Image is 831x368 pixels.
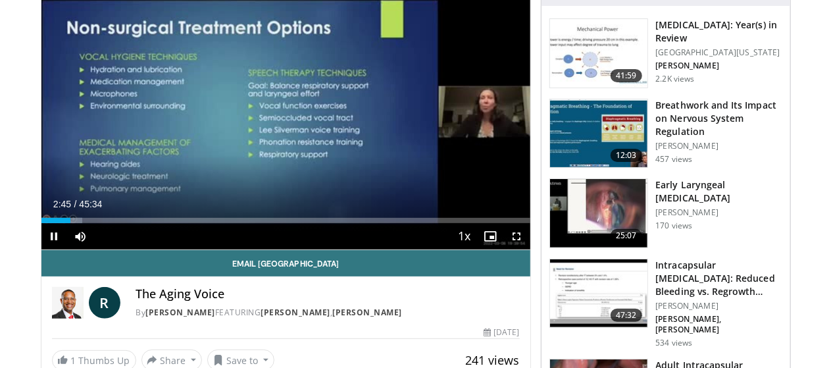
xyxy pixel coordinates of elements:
[136,287,520,302] h4: The Aging Voice
[466,352,520,368] span: 241 views
[484,327,519,338] div: [DATE]
[549,178,782,248] a: 25:07 Early Laryngeal [MEDICAL_DATA] [PERSON_NAME] 170 views
[656,221,693,231] p: 170 views
[333,307,403,318] a: [PERSON_NAME]
[656,154,693,165] p: 457 views
[656,301,782,311] p: [PERSON_NAME]
[656,141,782,151] p: [PERSON_NAME]
[79,199,102,209] span: 45:34
[89,287,120,319] a: R
[68,223,94,250] button: Mute
[549,18,782,88] a: 41:59 [MEDICAL_DATA]: Year(s) in Review [GEOGRAPHIC_DATA][US_STATE] [PERSON_NAME] 2.2K views
[41,223,68,250] button: Pause
[656,314,782,335] p: [PERSON_NAME], [PERSON_NAME]
[656,178,782,205] h3: Early Laryngeal [MEDICAL_DATA]
[261,307,331,318] a: [PERSON_NAME]
[549,99,782,169] a: 12:03 Breathwork and Its Impact on Nervous System Regulation [PERSON_NAME] 457 views
[611,229,642,242] span: 25:07
[504,223,530,250] button: Fullscreen
[656,18,782,45] h3: [MEDICAL_DATA]: Year(s) in Review
[41,218,530,223] div: Progress Bar
[656,99,782,138] h3: Breathwork and Its Impact on Nervous System Regulation
[74,199,77,209] span: /
[550,259,647,328] img: 2e9c9f57-7e31-4b4b-850e-1013f65a3195.150x105_q85_crop-smart_upscale.jpg
[53,199,71,209] span: 2:45
[611,309,642,322] span: 47:32
[52,287,84,319] img: Romaine Johnson
[451,223,478,250] button: Playback Rate
[41,250,530,276] a: Email [GEOGRAPHIC_DATA]
[611,69,642,82] span: 41:59
[146,307,216,318] a: [PERSON_NAME]
[478,223,504,250] button: Enable picture-in-picture mode
[656,61,782,71] p: [PERSON_NAME]
[550,99,647,168] img: 026e65c5-e3a8-4b88-a4f7-fc90309009df.150x105_q85_crop-smart_upscale.jpg
[656,74,695,84] p: 2.2K views
[656,47,782,58] p: [GEOGRAPHIC_DATA][US_STATE]
[550,179,647,248] img: 618de7af-60df-4909-b800-bca6d07a9e23.150x105_q85_crop-smart_upscale.jpg
[549,259,782,348] a: 47:32 Intracapsular [MEDICAL_DATA]: Reduced Bleeding vs. Regrowth Realities [PERSON_NAME] [PERSON...
[550,19,647,88] img: 8ef14b41-d83c-4496-910b-f7bc3b7cd948.150x105_q85_crop-smart_upscale.jpg
[136,307,520,319] div: By FEATURING ,
[656,338,693,348] p: 534 views
[611,149,642,162] span: 12:03
[656,259,782,298] h3: Intracapsular [MEDICAL_DATA]: Reduced Bleeding vs. Regrowth Realities
[71,354,76,367] span: 1
[656,207,782,218] p: [PERSON_NAME]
